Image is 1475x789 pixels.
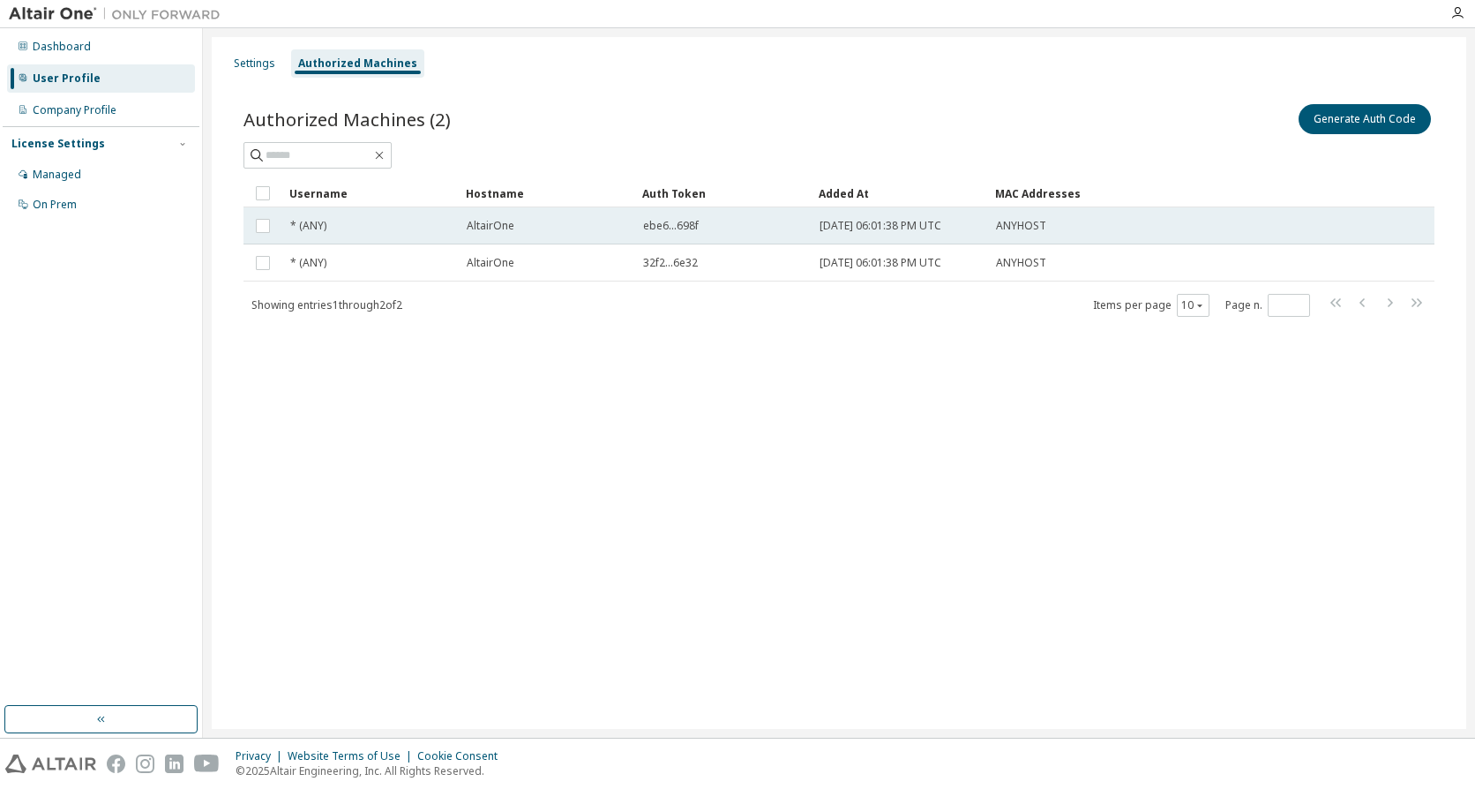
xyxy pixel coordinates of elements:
img: altair_logo.svg [5,755,96,773]
span: AltairOne [467,256,514,270]
div: User Profile [33,71,101,86]
div: Dashboard [33,40,91,54]
div: Hostname [466,179,628,207]
span: [DATE] 06:01:38 PM UTC [820,219,941,233]
div: Company Profile [33,103,116,117]
div: Cookie Consent [417,749,508,763]
div: Website Terms of Use [288,749,417,763]
div: Privacy [236,749,288,763]
img: instagram.svg [136,755,154,773]
img: youtube.svg [194,755,220,773]
div: Authorized Machines [298,56,417,71]
div: Auth Token [642,179,805,207]
div: Managed [33,168,81,182]
span: [DATE] 06:01:38 PM UTC [820,256,941,270]
div: MAC Addresses [995,179,1249,207]
span: * (ANY) [290,219,326,233]
button: 10 [1181,298,1205,312]
p: © 2025 Altair Engineering, Inc. All Rights Reserved. [236,763,508,778]
button: Generate Auth Code [1299,104,1431,134]
span: AltairOne [467,219,514,233]
img: facebook.svg [107,755,125,773]
div: On Prem [33,198,77,212]
div: Settings [234,56,275,71]
div: Username [289,179,452,207]
span: ANYHOST [996,256,1046,270]
div: Added At [819,179,981,207]
span: Page n. [1225,294,1310,317]
span: ANYHOST [996,219,1046,233]
span: 32f2...6e32 [643,256,698,270]
span: Showing entries 1 through 2 of 2 [251,297,402,312]
div: License Settings [11,137,105,151]
img: Altair One [9,5,229,23]
span: * (ANY) [290,256,326,270]
span: Authorized Machines (2) [243,107,451,131]
span: ebe6...698f [643,219,699,233]
img: linkedin.svg [165,755,183,773]
span: Items per page [1093,294,1209,317]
